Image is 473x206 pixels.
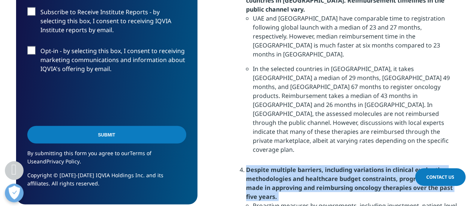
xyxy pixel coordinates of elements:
label: Subscribe to Receive Institute Reports - by selecting this box, I consent to receiving IQVIA Inst... [27,7,186,39]
iframe: reCAPTCHA [27,85,141,114]
label: Opt-in - by selecting this box, I consent to receiving marketing communications and information a... [27,46,186,77]
p: Copyright © [DATE]-[DATE] IQVIA Holdings Inc. and its affiliates. All rights reserved. [27,171,186,193]
p: By submitting this form you agree to our and . [27,149,186,171]
button: Open Preferences [5,184,24,202]
li: UAE and [GEOGRAPHIC_DATA] have comparable time to registration following global launch with a med... [253,14,457,64]
li: In the selected countries in [GEOGRAPHIC_DATA], it takes [GEOGRAPHIC_DATA] a median of 29 months,... [253,64,457,160]
a: Privacy Policy [46,158,80,165]
input: Submit [27,126,186,144]
strong: Despite multiple barriers, including variations in clinical evaluation methodologies and healthca... [246,166,454,201]
a: Contact Us [415,168,466,186]
span: Contact Us [426,174,454,180]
